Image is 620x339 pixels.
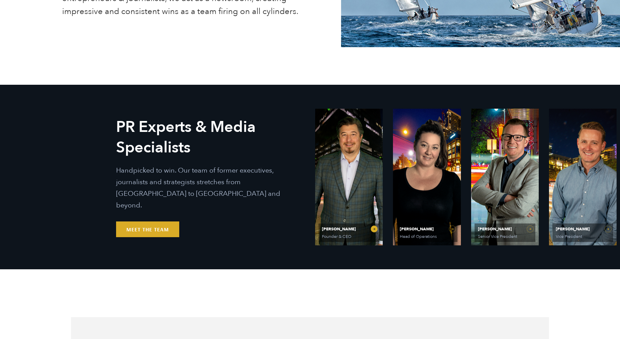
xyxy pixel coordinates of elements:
[478,234,531,239] span: Senior Vice President
[393,109,461,245] a: View Bio for Olivia Gardner
[116,117,305,158] h2: PR Experts & Media Specialists
[478,227,532,231] span: [PERSON_NAME]
[322,234,375,239] span: Founder & CEO
[322,227,376,231] span: [PERSON_NAME]
[400,227,454,231] span: [PERSON_NAME]
[116,221,179,237] a: Meet the Team
[400,234,452,239] span: Head of Operations
[471,109,539,245] a: View Bio for Matt Grant
[549,109,617,245] a: View Bio for Will Kruisbrink
[315,109,383,245] a: View Bio for Ethan Parker
[556,234,608,239] span: Vice President
[116,165,305,211] p: Handpicked to win. Our team of former executives, journalists and strategists stretches from [GEO...
[556,227,610,231] span: [PERSON_NAME]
